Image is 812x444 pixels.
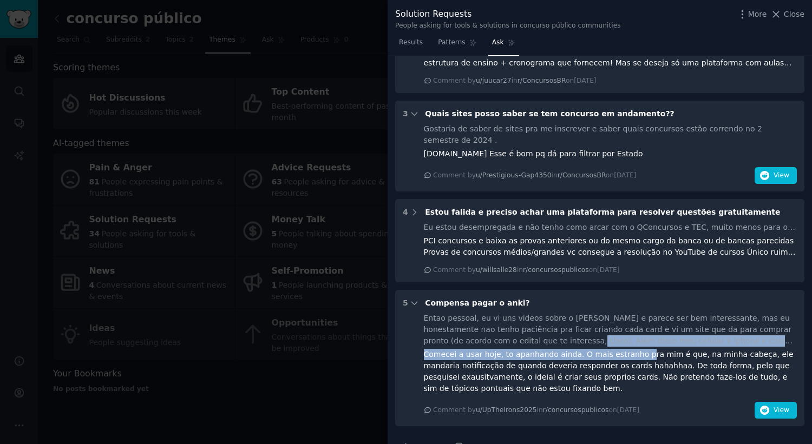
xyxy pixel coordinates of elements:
span: Compensa pagar o anki? [425,299,529,307]
span: More [748,9,767,20]
span: r/concursospublicos [523,266,589,274]
span: Ask [492,38,504,48]
span: Patterns [438,38,465,48]
button: View [755,402,797,419]
a: Patterns [434,34,480,56]
span: r/ConcursosBR [558,171,606,179]
div: 4 [403,207,408,218]
div: Comment by in on [DATE] [433,76,597,86]
div: Gosto muito do CEISC, o investimento é mais alto mas pra mim sempre valeu a pena pela estrutura d... [424,46,797,69]
div: Entao pessoal, eu vi uns videos sobre o [PERSON_NAME] e parece ser bem interessante, mas eu hones... [424,313,797,347]
span: Results [399,38,423,48]
a: Results [395,34,427,56]
div: Solution Requests [395,8,621,21]
span: Quais sites posso saber se tem concurso em andamento?? [425,109,674,118]
div: People asking for tools & solutions in concurso público communities [395,21,621,31]
span: u/juucar27 [476,77,512,84]
span: View [774,406,789,415]
span: u/Prestigious-Gap4350 [476,171,552,179]
div: Comecei a usar hoje, to apanhando ainda. O mais estranho pra mim é que, na minha cabeça, ele mand... [424,349,797,394]
div: 3 [403,108,408,120]
div: Comment by in on [DATE] [433,171,637,181]
div: Comment by in on [DATE] [433,406,639,415]
span: View [774,171,789,181]
button: View [755,167,797,184]
div: Comment by in on [DATE] [433,266,619,275]
span: r/concursospublicos [543,406,609,414]
a: View [755,408,797,416]
div: 5 [403,297,408,309]
div: Eu estou desempregada e não tenho como arcar com o QConcursos e TEC, muito menos para os curtinho... [424,222,797,233]
div: [DOMAIN_NAME] Esse é bom pq dá para filtrar por Estado [424,148,797,160]
div: Gostaria de saber de sites pra me inscrever e saber quais concursos estão correndo no 2 semestre ... [424,123,797,146]
span: Estou falida e preciso achar uma plataforma para resolver questões gratuitamente [425,208,780,216]
a: View [755,173,797,182]
button: Close [770,9,804,20]
a: Ask [488,34,519,56]
span: Close [784,9,804,20]
div: PCI concursos e baixa as provas anteriores ou do mesmo cargo da banca ou de bancas parecidas Prov... [424,235,797,258]
span: u/UpTheIrons2025 [476,406,537,414]
span: r/ConcursosBR [518,77,566,84]
span: u/willsalle28 [476,266,517,274]
button: More [737,9,767,20]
